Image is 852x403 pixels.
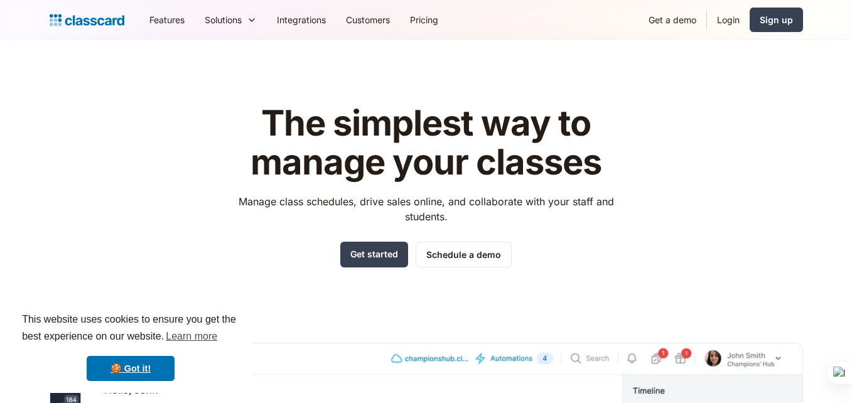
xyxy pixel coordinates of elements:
[87,356,175,381] a: dismiss cookie message
[164,327,219,346] a: learn more about cookies
[400,6,448,34] a: Pricing
[22,312,239,346] span: This website uses cookies to ensure you get the best experience on our website.
[340,242,408,267] a: Get started
[750,8,803,32] a: Sign up
[760,13,793,26] div: Sign up
[227,104,625,181] h1: The simplest way to manage your classes
[707,6,750,34] a: Login
[139,6,195,34] a: Features
[336,6,400,34] a: Customers
[267,6,336,34] a: Integrations
[195,6,267,34] div: Solutions
[416,242,512,267] a: Schedule a demo
[639,6,706,34] a: Get a demo
[227,194,625,224] p: Manage class schedules, drive sales online, and collaborate with your staff and students.
[205,13,242,26] div: Solutions
[50,11,124,29] a: Logo
[10,300,251,393] div: cookieconsent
